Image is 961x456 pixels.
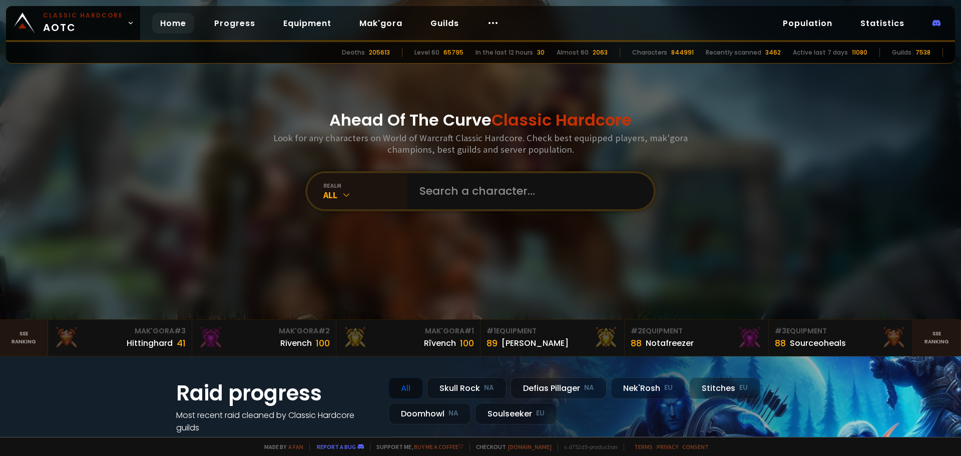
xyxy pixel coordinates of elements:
[342,326,474,336] div: Mak'Gora
[632,48,667,57] div: Characters
[631,326,762,336] div: Equipment
[475,48,533,57] div: In the last 12 hours
[852,48,867,57] div: 11080
[54,326,186,336] div: Mak'Gora
[657,443,678,450] a: Privacy
[275,13,339,34] a: Equipment
[427,377,507,399] div: Skull Rock
[422,13,467,34] a: Guilds
[631,326,642,336] span: # 2
[775,13,840,34] a: Population
[557,48,589,57] div: Almost 60
[593,48,608,57] div: 2063
[176,409,376,434] h4: Most recent raid cleaned by Classic Hardcore guilds
[558,443,618,450] span: v. d752d5 - production
[631,336,642,350] div: 88
[43,11,123,35] span: AOTC
[484,383,494,393] small: NA
[511,377,607,399] div: Defias Pillager
[369,48,390,57] div: 205613
[48,320,192,356] a: Mak'Gora#3Hittinghard41
[152,13,194,34] a: Home
[915,48,930,57] div: 7538
[448,408,458,418] small: NA
[536,408,545,418] small: EU
[775,336,786,350] div: 88
[351,13,410,34] a: Mak'gora
[198,326,330,336] div: Mak'Gora
[487,326,618,336] div: Equipment
[127,337,173,349] div: Hittinghard
[852,13,912,34] a: Statistics
[413,173,642,209] input: Search a character...
[6,6,140,40] a: Classic HardcoreAOTC
[323,189,407,201] div: All
[177,336,186,350] div: 41
[492,109,632,131] span: Classic Hardcore
[318,326,330,336] span: # 2
[775,326,786,336] span: # 3
[43,11,123,20] small: Classic Hardcore
[790,337,846,349] div: Sourceoheals
[258,443,303,450] span: Made by
[508,443,552,450] a: [DOMAIN_NAME]
[414,443,463,450] a: Buy me a coffee
[388,403,471,424] div: Doomhowl
[487,326,496,336] span: # 1
[913,320,961,356] a: Seeranking
[775,326,906,336] div: Equipment
[646,337,694,349] div: Notafreezer
[370,443,463,450] span: Support me,
[424,337,456,349] div: Rîvench
[584,383,594,393] small: NA
[176,377,376,409] h1: Raid progress
[634,443,653,450] a: Terms
[671,48,694,57] div: 844991
[342,48,365,57] div: Deaths
[460,336,474,350] div: 100
[206,13,263,34] a: Progress
[176,434,241,446] a: See all progress
[739,383,748,393] small: EU
[317,443,356,450] a: Report a bug
[706,48,761,57] div: Recently scanned
[288,443,303,450] a: a fan
[414,48,439,57] div: Level 60
[765,48,781,57] div: 3462
[475,403,557,424] div: Soulseeker
[689,377,760,399] div: Stitches
[316,336,330,350] div: 100
[793,48,848,57] div: Active last 7 days
[280,337,312,349] div: Rivench
[611,377,685,399] div: Nek'Rosh
[174,326,186,336] span: # 3
[323,182,407,189] div: realm
[537,48,545,57] div: 30
[892,48,911,57] div: Guilds
[664,383,673,393] small: EU
[464,326,474,336] span: # 1
[502,337,569,349] div: [PERSON_NAME]
[192,320,336,356] a: Mak'Gora#2Rivench100
[625,320,769,356] a: #2Equipment88Notafreezer
[336,320,480,356] a: Mak'Gora#1Rîvench100
[443,48,463,57] div: 65795
[329,108,632,132] h1: Ahead Of The Curve
[269,132,692,155] h3: Look for any characters on World of Warcraft Classic Hardcore. Check best equipped players, mak'g...
[487,336,498,350] div: 89
[388,377,423,399] div: All
[682,443,709,450] a: Consent
[769,320,913,356] a: #3Equipment88Sourceoheals
[480,320,625,356] a: #1Equipment89[PERSON_NAME]
[469,443,552,450] span: Checkout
